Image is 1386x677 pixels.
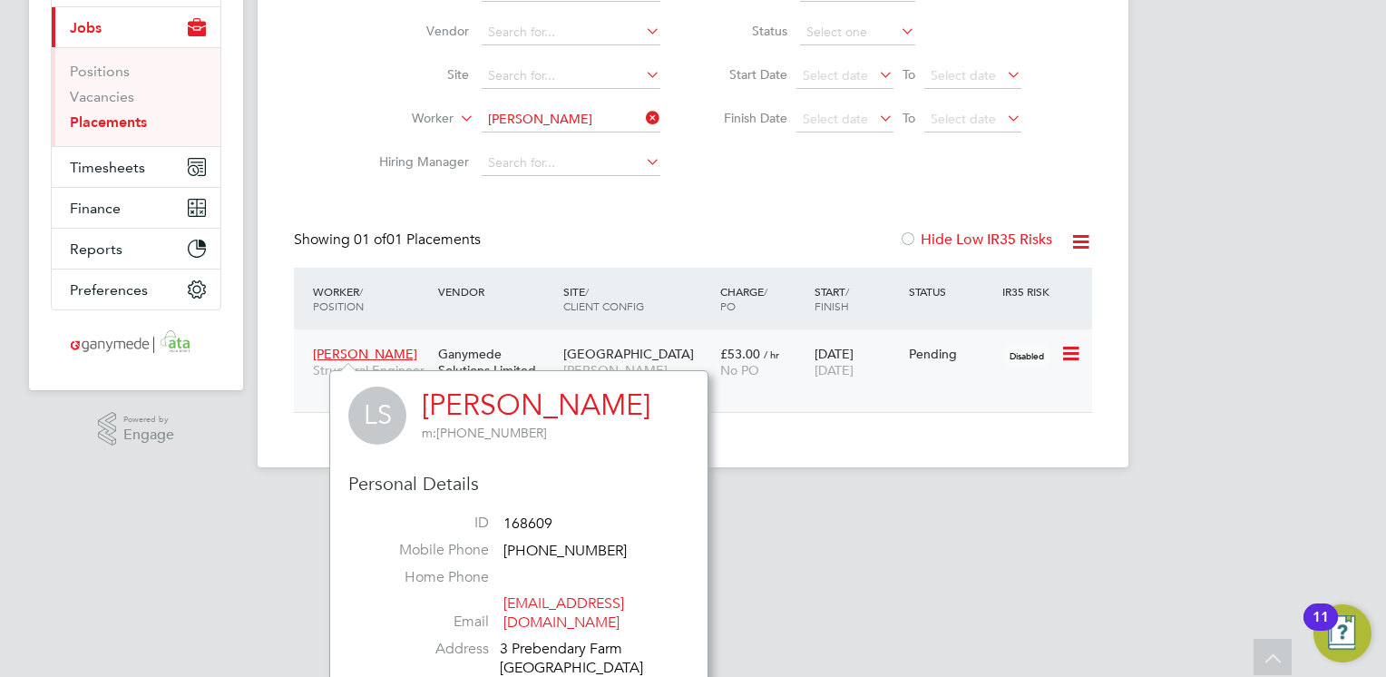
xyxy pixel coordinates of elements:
label: Start Date [706,66,787,83]
span: Engage [123,427,174,443]
label: Finish Date [706,110,787,126]
span: / hr [764,348,779,361]
span: £53.00 [720,346,760,362]
span: [PHONE_NUMBER] [503,542,627,560]
span: To [897,106,921,130]
input: Search for... [482,151,660,176]
button: Finance [52,188,220,228]
a: Powered byEngage [98,412,175,446]
div: Worker [308,275,434,322]
button: Reports [52,229,220,269]
label: Vendor [365,23,469,39]
label: Home Phone [362,568,489,587]
a: Go to home page [51,329,221,358]
label: Worker [349,110,454,128]
span: Reports [70,240,122,258]
div: Ganymede Solutions Limited [434,337,559,388]
label: Hide Low IR35 Risks [899,231,1052,249]
span: No PO [720,362,759,378]
span: 01 of [354,231,386,249]
span: [PERSON_NAME] [313,346,417,362]
span: Jobs [70,19,102,36]
label: Site [365,66,469,83]
a: Vacancies [70,88,134,105]
a: [EMAIL_ADDRESS][DOMAIN_NAME] [503,594,624,632]
span: Powered by [123,412,174,427]
label: Status [706,23,787,39]
span: Select date [803,111,868,127]
span: LS [348,387,406,445]
span: [PERSON_NAME] Industries Limited [563,362,711,395]
span: / Finish [815,284,849,313]
div: Pending [909,346,994,362]
span: 168609 [503,515,552,533]
div: Jobs [52,47,220,146]
button: Preferences [52,270,220,309]
span: Disabled [1002,344,1051,368]
span: Select date [803,67,868,83]
span: Select date [931,67,996,83]
span: / Position [313,284,364,313]
label: ID [362,514,489,533]
span: [DATE] [815,362,854,378]
div: 11 [1313,617,1329,641]
div: [DATE] [810,337,904,388]
span: Timesheets [70,159,145,176]
h3: Personal Details [348,472,689,495]
button: Timesheets [52,147,220,187]
span: To [897,63,921,86]
input: Search for... [482,64,660,89]
span: / Client Config [563,284,644,313]
img: ganymedesolutions-logo-retina.png [65,329,208,358]
span: Finance [70,200,121,217]
span: [GEOGRAPHIC_DATA] [563,346,694,362]
span: 01 Placements [354,231,481,249]
span: / PO [720,284,767,313]
a: Positions [70,63,130,80]
input: Select one [800,20,915,45]
div: Showing [294,231,484,250]
label: Email [362,613,489,632]
a: Placements [70,113,147,131]
div: Charge [716,275,810,322]
a: [PERSON_NAME] [422,388,650,423]
label: Address [362,640,489,659]
input: Search for... [482,20,660,45]
span: Structural Engineer [313,362,429,378]
div: Start [810,275,904,322]
label: Hiring Manager [365,153,469,170]
div: Vendor [434,275,559,308]
span: [PHONE_NUMBER] [422,425,547,441]
div: Status [904,275,999,308]
span: Preferences [70,281,148,299]
a: [PERSON_NAME]Structural EngineerGanymede Solutions Limited[GEOGRAPHIC_DATA][PERSON_NAME] Industri... [308,336,1092,351]
label: Mobile Phone [362,541,489,560]
div: Site [559,275,716,322]
button: Open Resource Center, 11 new notifications [1313,604,1371,662]
input: Search for... [482,107,660,132]
span: m: [422,425,436,441]
div: IR35 Risk [998,275,1060,308]
button: Jobs [52,7,220,47]
span: Select date [931,111,996,127]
